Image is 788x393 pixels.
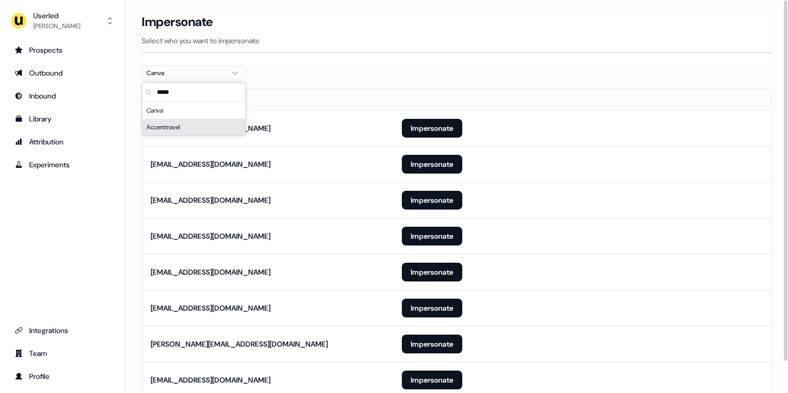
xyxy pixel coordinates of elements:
div: [EMAIL_ADDRESS][DOMAIN_NAME] [151,159,270,169]
div: Integrations [15,325,110,336]
div: [EMAIL_ADDRESS][DOMAIN_NAME] [151,195,270,205]
a: Go to outbound experience [8,65,116,81]
a: Go to Inbound [8,88,116,104]
div: Inbound [15,91,110,101]
button: Userled[PERSON_NAME] [8,8,116,33]
a: Go to experiments [8,156,116,173]
h3: Impersonate [142,14,213,30]
button: Impersonate [402,191,462,210]
div: Library [15,114,110,124]
button: Impersonate [402,371,462,389]
button: Impersonate [402,335,462,353]
button: Impersonate [402,263,462,281]
div: Userled [33,10,80,21]
div: [EMAIL_ADDRESS][DOMAIN_NAME] [151,231,270,241]
div: Suggestions [142,102,245,136]
a: Go to integrations [8,322,116,339]
div: Prospects [15,45,110,55]
button: Impersonate [402,227,462,245]
div: [EMAIL_ADDRESS][DOMAIN_NAME] [151,375,270,385]
div: [EMAIL_ADDRESS][DOMAIN_NAME] [151,303,270,313]
div: Team [15,348,110,359]
button: Impersonate [402,119,462,138]
a: Go to attribution [8,133,116,150]
button: Canva [142,66,246,80]
th: Email [142,89,393,110]
a: Go to profile [8,368,116,385]
div: Accenttravel [142,119,245,136]
div: [PERSON_NAME] [33,21,80,31]
a: Go to prospects [8,42,116,58]
div: Profile [15,371,110,382]
button: Impersonate [402,299,462,317]
div: Attribution [15,137,110,147]
div: Outbound [15,68,110,78]
div: [PERSON_NAME][EMAIL_ADDRESS][DOMAIN_NAME] [151,339,328,349]
div: Canva [146,68,225,78]
div: [EMAIL_ADDRESS][DOMAIN_NAME] [151,267,270,277]
button: Impersonate [402,155,462,174]
div: Canva [142,102,245,119]
a: Go to templates [8,110,116,127]
a: Go to team [8,345,116,362]
div: Experiments [15,159,110,170]
p: Select who you want to impersonate [142,35,771,46]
